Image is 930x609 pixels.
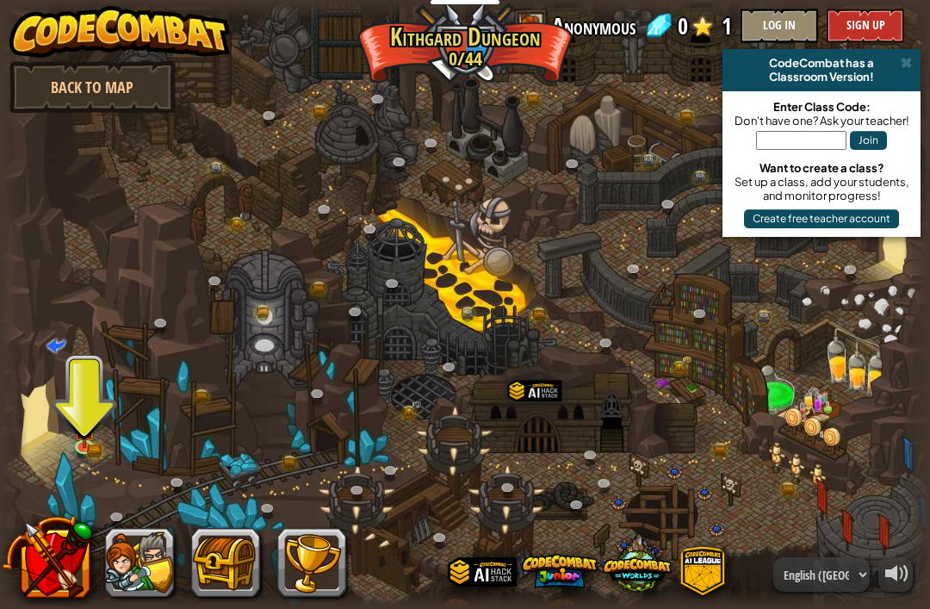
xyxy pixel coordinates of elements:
img: portrait.png [239,212,251,220]
select: Languages [773,557,870,592]
button: Log In [741,9,818,43]
button: Join [850,131,887,150]
span: 0 [678,9,688,43]
button: Sign Up [827,9,904,43]
div: CodeCombat has a [729,56,914,70]
img: bronze-chest.png [86,444,102,457]
img: level-banner-unlock.png [72,410,96,448]
a: Back to Map [9,61,176,113]
span: Anonymous [552,9,635,43]
div: Want to create a class? [731,161,912,175]
span: 1 [722,9,732,43]
div: Don't have one? Ask your teacher! [731,114,912,127]
img: portrait.png [682,356,693,364]
img: portrait.png [412,401,423,408]
img: portrait.png [77,425,91,435]
div: Classroom Version! [729,70,914,84]
button: Create free teacher account [744,209,899,228]
button: Adjust volume [878,557,913,592]
div: Enter Class Code: [731,100,912,114]
div: Set up a class, add your students, and monitor progress! [731,175,912,202]
img: CodeCombat - Learn how to code by playing a game [9,6,230,58]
